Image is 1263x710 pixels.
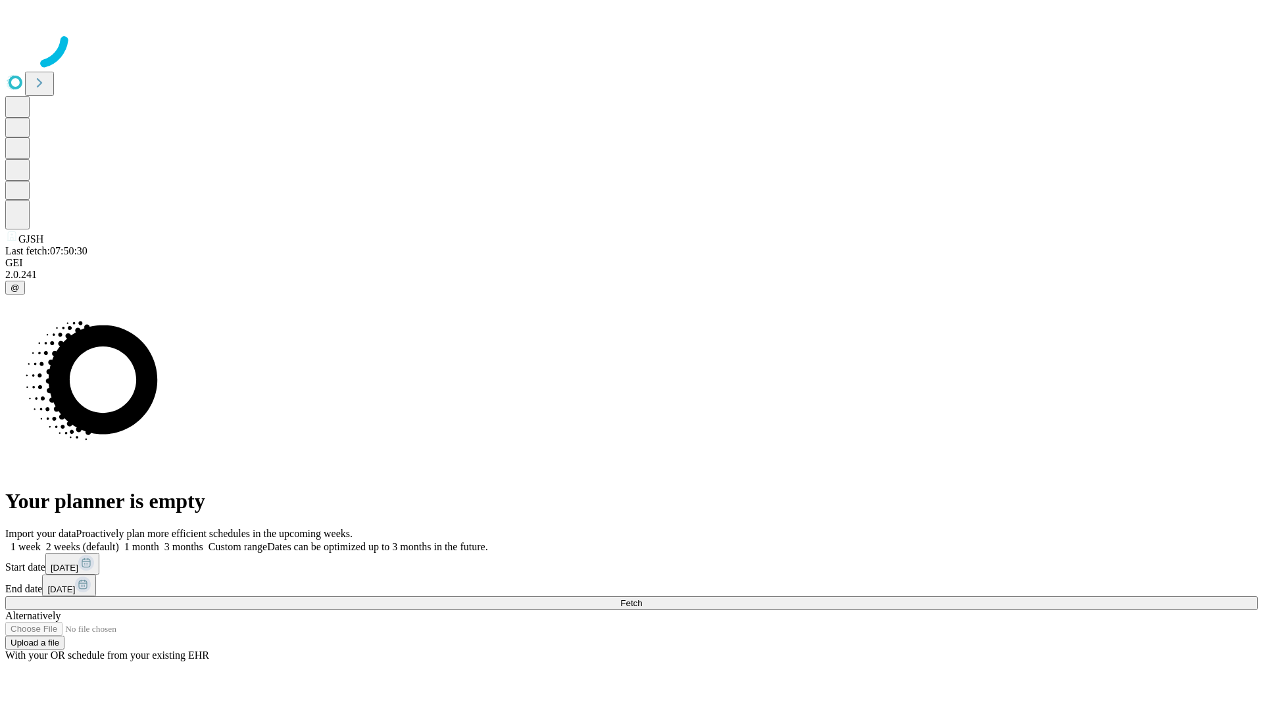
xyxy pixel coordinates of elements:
[5,257,1258,269] div: GEI
[42,575,96,596] button: [DATE]
[51,563,78,573] span: [DATE]
[5,528,76,539] span: Import your data
[5,553,1258,575] div: Start date
[5,281,25,295] button: @
[5,489,1258,513] h1: Your planner is empty
[620,598,642,608] span: Fetch
[5,245,87,256] span: Last fetch: 07:50:30
[5,269,1258,281] div: 2.0.241
[47,584,75,594] span: [DATE]
[5,650,209,661] span: With your OR schedule from your existing EHR
[45,553,99,575] button: [DATE]
[46,541,119,552] span: 2 weeks (default)
[5,610,61,621] span: Alternatively
[11,283,20,293] span: @
[76,528,353,539] span: Proactively plan more efficient schedules in the upcoming weeks.
[5,636,64,650] button: Upload a file
[18,233,43,245] span: GJSH
[209,541,267,552] span: Custom range
[124,541,159,552] span: 1 month
[5,575,1258,596] div: End date
[11,541,41,552] span: 1 week
[267,541,487,552] span: Dates can be optimized up to 3 months in the future.
[5,596,1258,610] button: Fetch
[164,541,203,552] span: 3 months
